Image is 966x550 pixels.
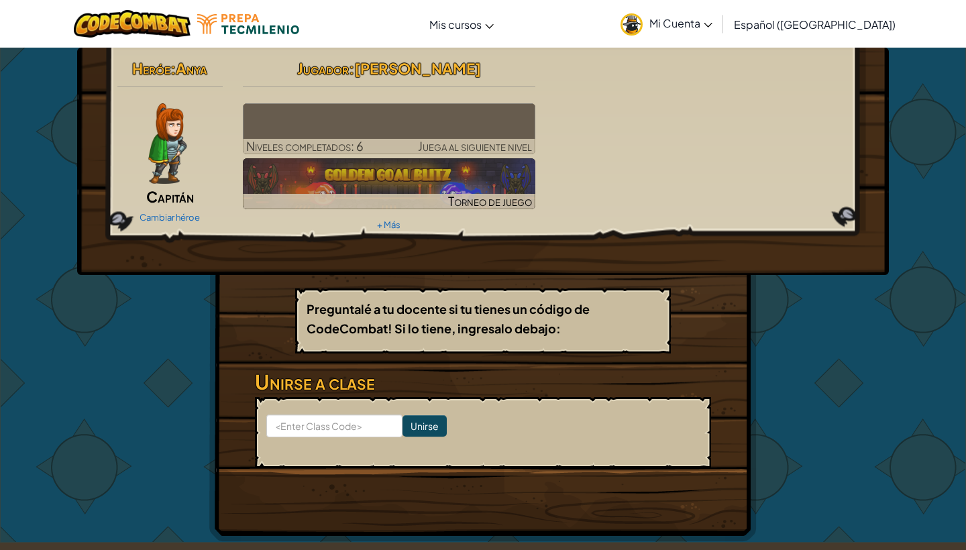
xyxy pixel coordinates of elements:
[349,59,354,78] span: :
[176,59,207,78] span: Anya
[243,103,536,154] a: Juega al siguiente nivel
[243,158,536,209] img: Golden Goal
[307,301,590,336] b: Preguntalé a tu docente si tu tienes un código de CodeCombat! Si lo tiene, ingresalo debajo:
[727,6,902,42] a: Español ([GEOGRAPHIC_DATA])
[377,219,400,230] a: + Más
[354,59,481,78] span: [PERSON_NAME]
[148,103,186,184] img: captain-pose.png
[297,59,349,78] span: Jugador
[243,158,536,209] a: Torneo de juego
[74,10,191,38] img: CodeCombat logo
[649,16,712,30] span: Mi Cuenta
[448,193,532,209] span: Torneo de juego
[246,138,364,154] span: Niveles completados: 6
[621,13,643,36] img: avatar
[734,17,896,32] span: Español ([GEOGRAPHIC_DATA])
[132,59,170,78] span: Heróe
[255,367,711,397] h3: Unirse a clase
[402,415,447,437] input: Unirse
[423,6,500,42] a: Mis cursos
[266,415,402,437] input: <Enter Class Code>
[418,138,532,154] span: Juega al siguiente nivel
[146,187,194,206] span: Capitán
[140,212,200,223] a: Cambiar héroe
[170,59,176,78] span: :
[614,3,719,45] a: Mi Cuenta
[429,17,482,32] span: Mis cursos
[197,14,299,34] img: Tecmilenio logo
